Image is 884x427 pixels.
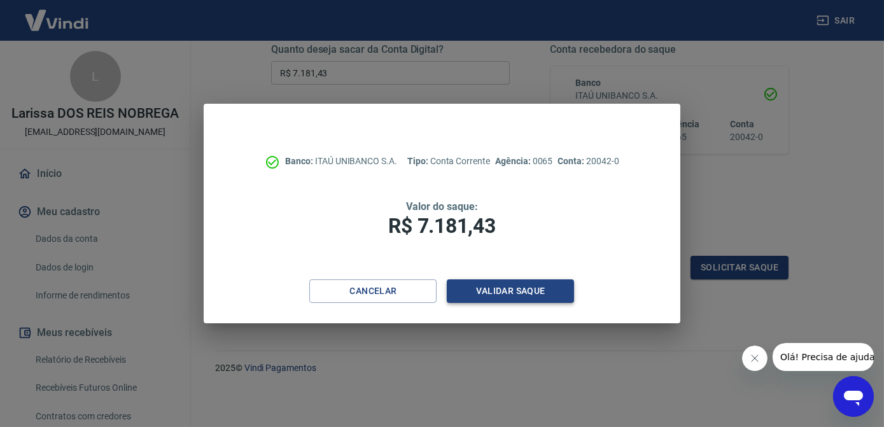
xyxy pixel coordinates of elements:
[309,279,437,303] button: Cancelar
[558,156,586,166] span: Conta:
[773,343,874,371] iframe: Mensagem da empresa
[495,155,552,168] p: 0065
[407,156,430,166] span: Tipo:
[285,156,315,166] span: Banco:
[833,376,874,417] iframe: Botão para abrir a janela de mensagens
[495,156,533,166] span: Agência:
[8,9,107,19] span: Olá! Precisa de ajuda?
[407,155,490,168] p: Conta Corrente
[406,200,477,213] span: Valor do saque:
[388,214,495,238] span: R$ 7.181,43
[447,279,574,303] button: Validar saque
[285,155,397,168] p: ITAÚ UNIBANCO S.A.
[558,155,619,168] p: 20042-0
[742,346,768,371] iframe: Fechar mensagem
